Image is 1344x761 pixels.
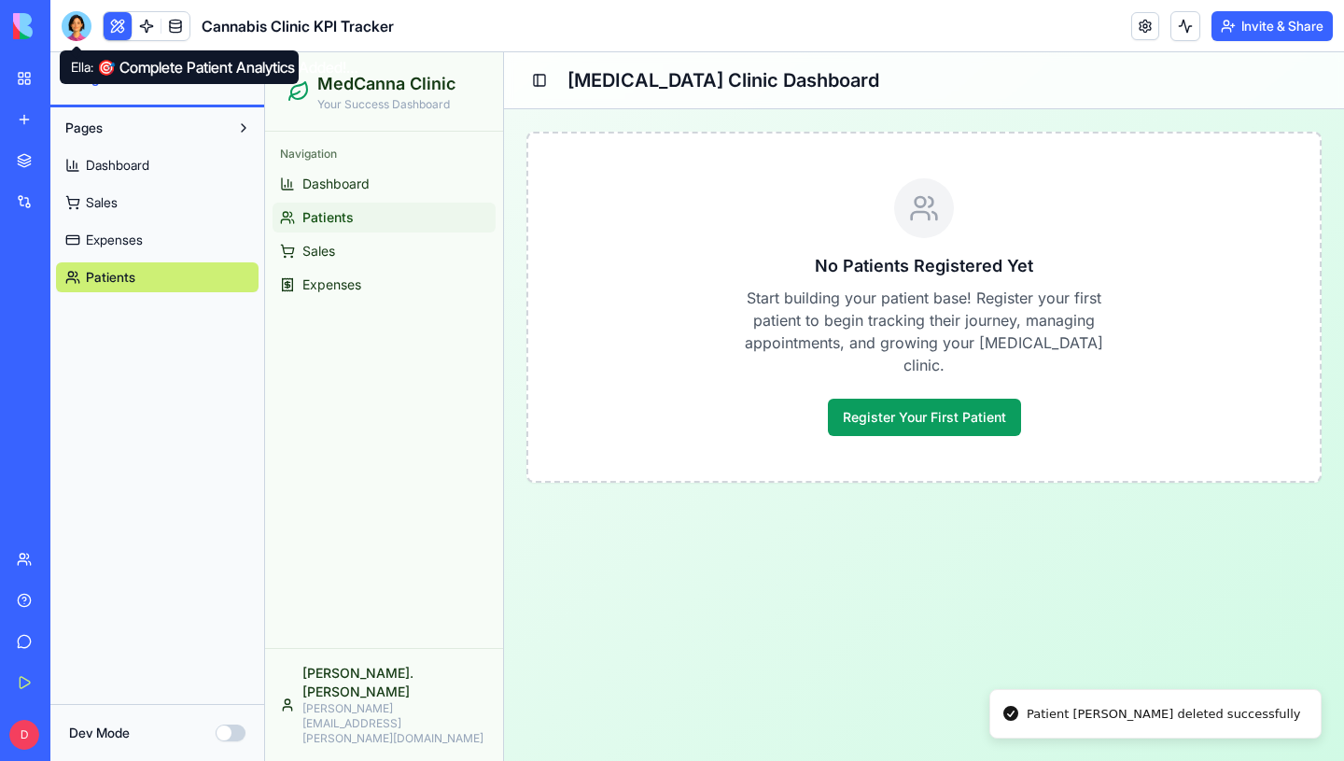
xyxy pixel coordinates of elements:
[1211,11,1333,41] button: Invite & Share
[37,223,96,242] span: Expenses
[37,612,223,649] div: [PERSON_NAME].[PERSON_NAME]
[202,15,394,37] span: Cannabis Clinic KPI Tracker
[7,184,231,214] a: Sales
[302,15,1057,41] h1: [MEDICAL_DATA] Clinic Dashboard
[65,119,103,137] span: Pages
[37,122,105,141] span: Dashboard
[69,724,130,742] label: Dev Mode
[37,190,70,208] span: Sales
[7,218,231,247] a: Expenses
[7,604,231,701] button: [PERSON_NAME].[PERSON_NAME][PERSON_NAME][EMAIL_ADDRESS][PERSON_NAME][DOMAIN_NAME]
[56,113,229,143] button: Pages
[56,188,259,218] a: Sales
[550,201,768,227] h3: No Patients Registered Yet
[13,13,129,39] img: logo
[7,87,231,117] div: Navigation
[9,720,39,750] span: D
[56,150,259,180] a: Dashboard
[56,225,259,255] a: Expenses
[86,193,118,212] span: Sales
[86,231,143,249] span: Expenses
[563,346,756,384] button: Register Your First Patient
[37,156,89,175] span: Patients
[7,117,231,147] a: Dashboard
[52,45,190,60] p: Your Success Dashboard
[86,268,135,287] span: Patients
[480,234,838,324] p: Start building your patient base! Register your first patient to begin tracking their journey, ma...
[762,653,1035,671] div: Patient [PERSON_NAME] deleted successfully
[52,19,190,45] h2: MedCanna Clinic
[7,150,231,180] a: Patients
[56,262,259,292] a: Patients
[37,649,223,694] div: [PERSON_NAME][EMAIL_ADDRESS][PERSON_NAME][DOMAIN_NAME]
[86,156,149,175] span: Dashboard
